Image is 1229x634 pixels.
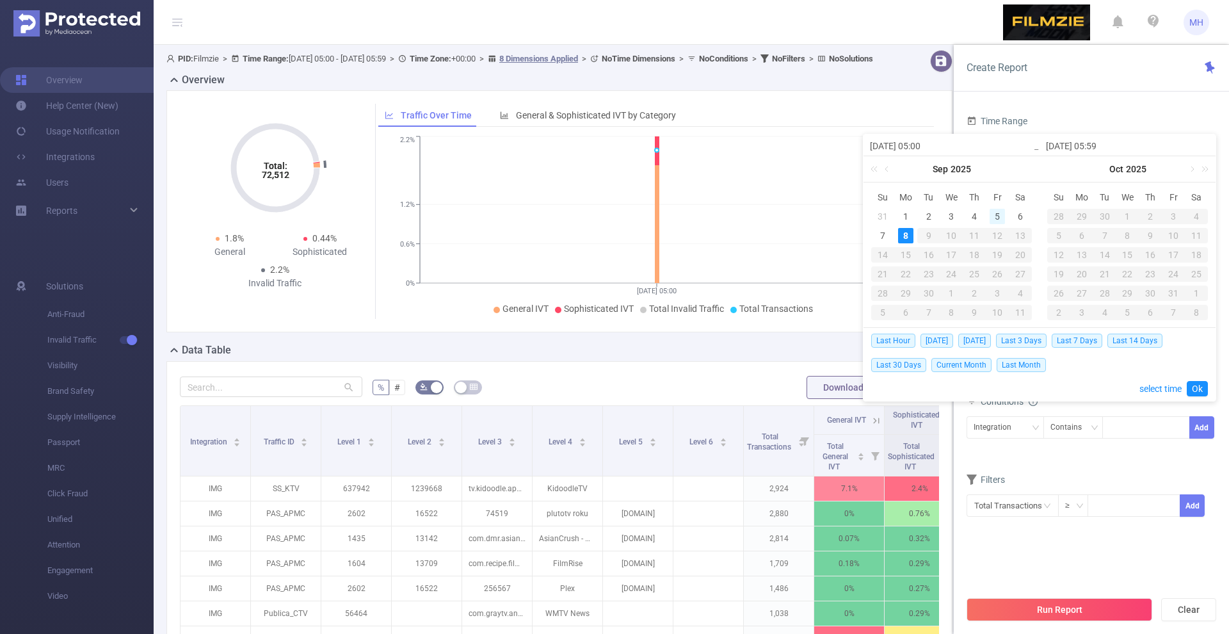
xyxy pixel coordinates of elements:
[1116,286,1139,301] div: 29
[1065,495,1079,516] div: ≥
[1093,188,1116,207] th: Tue
[185,245,275,259] div: General
[1047,209,1070,224] div: 28
[940,207,963,226] td: September 3, 2025
[917,303,940,322] td: October 7, 2025
[917,305,940,320] div: 7
[1070,209,1093,224] div: 29
[1162,284,1185,303] td: October 31, 2025
[1047,305,1070,320] div: 2
[502,304,549,314] span: General IVT
[1070,303,1093,322] td: November 3, 2025
[894,284,917,303] td: September 29, 2025
[1139,286,1162,301] div: 30
[1009,188,1032,207] th: Sat
[986,284,1009,303] td: October 3, 2025
[1047,286,1070,301] div: 26
[940,245,963,264] td: September 17, 2025
[378,382,384,393] span: %
[871,207,894,226] td: August 31, 2025
[1047,226,1070,245] td: October 5, 2025
[47,353,154,378] span: Visibility
[1185,247,1208,263] div: 18
[944,209,959,224] div: 3
[807,376,899,399] button: Download PDF
[500,111,509,120] i: icon: bar-chart
[1047,264,1070,284] td: October 19, 2025
[1139,188,1162,207] th: Thu
[166,54,873,63] span: Filmzie [DATE] 05:00 - [DATE] 05:59 +00:00
[893,410,940,430] span: Sophisticated IVT
[1116,247,1139,263] div: 15
[986,286,1009,301] div: 3
[882,156,894,182] a: Previous month (PageUp)
[243,54,289,63] b: Time Range:
[940,191,963,203] span: We
[772,54,805,63] b: No Filters
[894,305,917,320] div: 6
[1185,209,1208,224] div: 4
[47,558,154,583] span: Engagement
[275,245,365,259] div: Sophisticated
[1139,303,1162,322] td: November 6, 2025
[1009,303,1032,322] td: October 11, 2025
[1116,209,1139,224] div: 1
[1116,226,1139,245] td: October 8, 2025
[1093,207,1116,226] td: September 30, 2025
[898,228,913,243] div: 8
[47,455,154,481] span: MRC
[182,72,225,88] h2: Overview
[1185,303,1208,322] td: November 8, 2025
[1076,502,1084,511] i: icon: down
[940,188,963,207] th: Wed
[894,286,917,301] div: 29
[1139,284,1162,303] td: October 30, 2025
[637,287,677,295] tspan: [DATE] 05:00
[46,273,83,299] span: Solutions
[963,245,986,264] td: September 18, 2025
[1162,303,1185,322] td: November 7, 2025
[180,377,362,397] input: Search...
[894,207,917,226] td: September 1, 2025
[894,188,917,207] th: Mon
[499,54,578,63] u: 8 Dimensions Applied
[46,198,77,224] a: Reports
[1009,247,1032,263] div: 20
[981,396,1038,407] span: Conditions
[917,207,940,226] td: September 2, 2025
[1162,209,1185,224] div: 3
[15,144,95,170] a: Integrations
[1093,228,1116,243] div: 7
[15,118,120,144] a: Usage Notification
[470,383,478,391] i: icon: table
[1116,188,1139,207] th: Wed
[940,228,963,243] div: 10
[15,170,68,195] a: Users
[1070,284,1093,303] td: October 27, 2025
[871,334,915,348] span: Last Hour
[1116,191,1139,203] span: We
[963,266,986,282] div: 25
[312,233,337,243] span: 0.44%
[1047,228,1070,243] div: 5
[894,245,917,264] td: September 15, 2025
[967,116,1027,126] span: Time Range
[1093,226,1116,245] td: October 7, 2025
[47,507,154,532] span: Unified
[1185,305,1208,320] div: 8
[1047,207,1070,226] td: September 28, 2025
[1185,156,1197,182] a: Next month (PageDown)
[871,266,894,282] div: 21
[917,228,940,243] div: 9
[940,264,963,284] td: September 24, 2025
[829,54,873,63] b: No Solutions
[963,191,986,203] span: Th
[47,404,154,430] span: Supply Intelligence
[1116,245,1139,264] td: October 15, 2025
[967,209,982,224] div: 4
[400,200,415,209] tspan: 1.2%
[940,266,963,282] div: 24
[1009,228,1032,243] div: 13
[986,266,1009,282] div: 26
[1050,417,1091,438] div: Contains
